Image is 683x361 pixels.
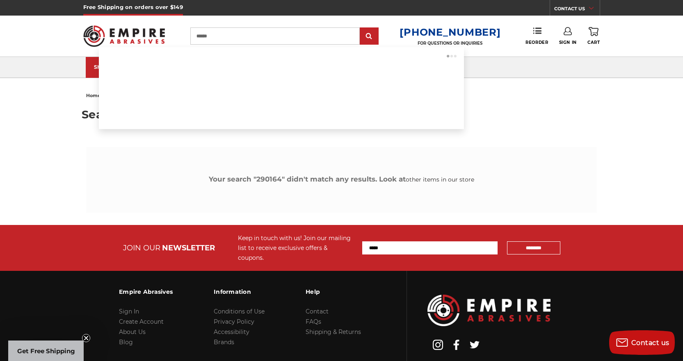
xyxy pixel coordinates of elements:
a: About Us [119,328,146,336]
h1: Search results [82,109,601,120]
a: Accessibility [214,328,249,336]
a: Cart [587,27,600,45]
a: Reorder [525,27,548,45]
a: Privacy Policy [214,318,254,325]
a: Create Account [119,318,164,325]
h3: Information [214,283,265,300]
span: Contact us [631,339,669,347]
a: other items in our store [406,176,474,183]
button: Contact us [609,330,675,355]
div: SHOP CATEGORIES [94,64,160,70]
div: Instant Search Results [99,47,464,129]
span: JOIN OUR [123,243,160,252]
span: home [86,93,101,98]
a: [PHONE_NUMBER] [400,26,500,38]
a: CONTACT US [554,4,600,16]
a: Blog [119,338,133,346]
b: 290164 [256,175,282,183]
span: Sign In [559,40,577,45]
span: NEWSLETTER [162,243,215,252]
div: Get Free ShippingClose teaser [8,341,84,361]
a: FAQs [306,318,321,325]
h3: Empire Abrasives [119,283,173,300]
img: Empire Abrasives Logo Image [427,295,551,326]
h3: Help [306,283,361,300]
span: Your search " " didn't match any results. Look at [209,175,474,183]
a: Conditions of Use [214,308,265,315]
a: Sign In [119,308,139,315]
a: Brands [214,338,234,346]
span: Reorder [525,40,548,45]
span: Cart [587,40,600,45]
div: Keep in touch with us! Join our mailing list to receive exclusive offers & coupons. [238,233,354,263]
button: Close teaser [82,334,90,342]
img: Empire Abrasives [83,20,165,52]
a: Shipping & Returns [306,328,361,336]
span: Get Free Shipping [17,347,75,355]
a: Contact [306,308,329,315]
p: FOR QUESTIONS OR INQUIRIES [400,41,500,46]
